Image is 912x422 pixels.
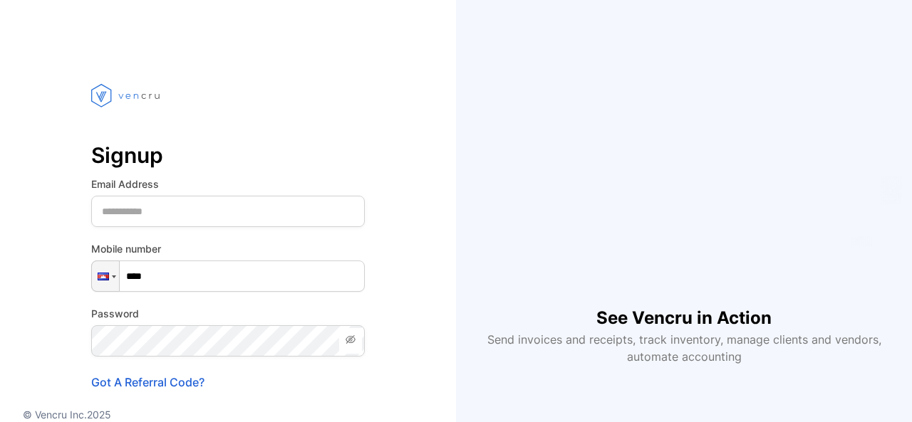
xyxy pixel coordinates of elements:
img: vencru logo [91,57,162,134]
p: Signup [91,138,365,172]
div: Cambodia: + 855 [92,261,119,291]
h1: See Vencru in Action [596,283,772,331]
p: Got A Referral Code? [91,374,365,391]
label: Password [91,306,365,321]
label: Mobile number [91,241,365,256]
iframe: YouTube video player [502,57,866,283]
p: Send invoices and receipts, track inventory, manage clients and vendors, automate accounting [479,331,889,365]
label: Email Address [91,176,365,191]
